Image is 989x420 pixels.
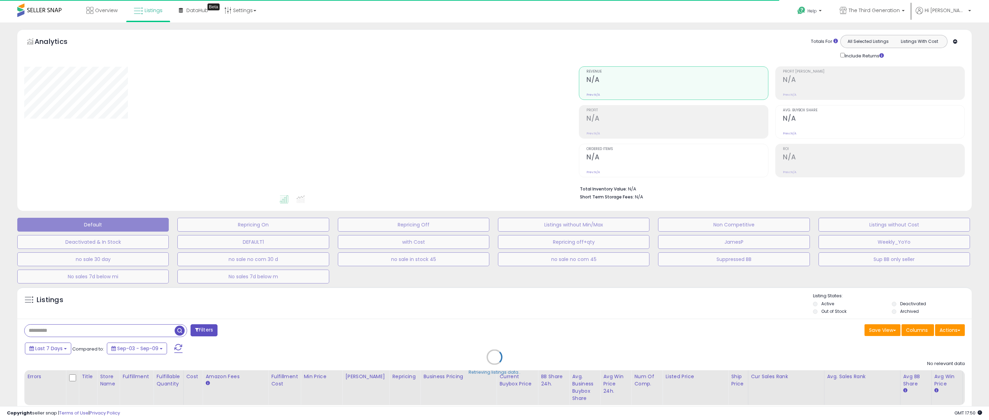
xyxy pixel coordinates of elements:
span: ROI [783,147,964,151]
button: Listings without Min/Max [498,218,649,232]
h5: Analytics [35,37,81,48]
button: no sale 30 day [17,252,169,266]
button: Repricing Off [338,218,489,232]
button: with Cost [338,235,489,249]
button: no sale no com 30 d [177,252,329,266]
span: DataHub [186,7,208,14]
small: Prev: N/A [783,131,796,136]
span: Revenue [586,70,768,74]
button: No sales 7d below mi [17,270,169,283]
b: Short Term Storage Fees: [580,194,634,200]
button: Non Competitive [658,218,810,232]
span: N/A [635,194,643,200]
button: No sales 7d below m [177,270,329,283]
button: JamesP [658,235,810,249]
a: Hi [PERSON_NAME] [916,7,971,22]
div: Retrieving listings data.. [469,369,520,375]
span: Avg. Buybox Share [783,109,964,112]
span: Profit [586,109,768,112]
button: Repricing off+qty [498,235,649,249]
div: seller snap | | [7,410,120,417]
button: DEFAULT1 [177,235,329,249]
small: Prev: N/A [783,93,796,97]
strong: Copyright [7,410,32,416]
a: Help [792,1,829,22]
h2: N/A [586,76,768,85]
small: Prev: N/A [783,170,796,174]
h2: N/A [783,153,964,162]
small: Prev: N/A [586,131,600,136]
span: Help [807,8,817,14]
span: The Third Generation [849,7,900,14]
div: Tooltip anchor [207,3,220,10]
span: Hi [PERSON_NAME] [925,7,966,14]
button: no sale in stock 45 [338,252,489,266]
button: no sale no com 45 [498,252,649,266]
div: Totals For [811,38,838,45]
button: All Selected Listings [842,37,894,46]
button: Suppressed BB [658,252,810,266]
span: Profit [PERSON_NAME] [783,70,964,74]
button: Deactivated & In Stock [17,235,169,249]
h2: N/A [783,114,964,124]
button: Listings without Cost [819,218,970,232]
h2: N/A [586,114,768,124]
h2: N/A [586,153,768,162]
i: Get Help [797,6,806,15]
button: Repricing On [177,218,329,232]
span: Listings [145,7,163,14]
small: Prev: N/A [586,170,600,174]
button: Weekly_YoYo [819,235,970,249]
button: Default [17,218,169,232]
h2: N/A [783,76,964,85]
span: Overview [95,7,118,14]
b: Total Inventory Value: [580,186,627,192]
div: Include Returns [835,52,892,59]
li: N/A [580,184,960,193]
small: Prev: N/A [586,93,600,97]
button: Listings With Cost [894,37,945,46]
span: Ordered Items [586,147,768,151]
button: Sup BB only seller [819,252,970,266]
